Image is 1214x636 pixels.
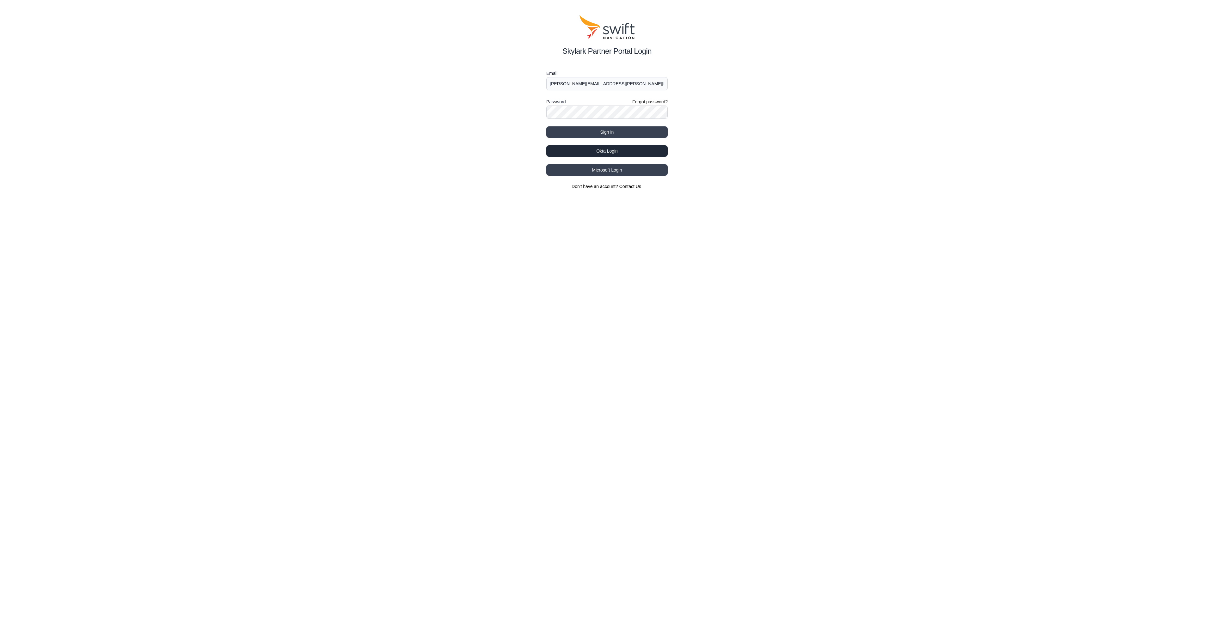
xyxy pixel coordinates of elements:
[546,183,668,190] section: Don't have an account?
[546,45,668,57] h2: Skylark Partner Portal Login
[546,98,566,106] label: Password
[546,164,668,176] button: Microsoft Login
[546,70,668,77] label: Email
[546,145,668,157] button: Okta Login
[546,126,668,138] button: Sign in
[619,184,641,189] a: Contact Us
[632,99,668,105] a: Forgot password?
